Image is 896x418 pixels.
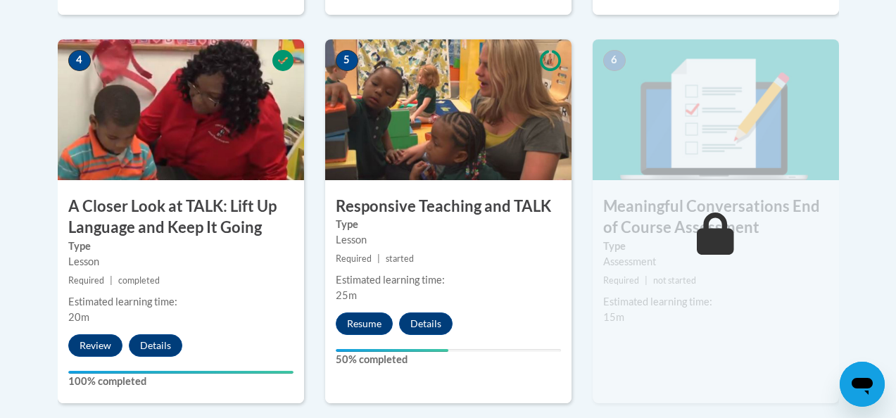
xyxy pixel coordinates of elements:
img: Course Image [325,39,572,180]
div: Estimated learning time: [603,294,828,310]
div: Your progress [336,349,448,352]
img: Course Image [58,39,304,180]
div: Your progress [68,371,294,374]
span: 15m [603,311,624,323]
label: Type [68,239,294,254]
span: | [110,275,113,286]
span: 5 [336,50,358,71]
label: Type [336,217,561,232]
span: 20m [68,311,89,323]
span: Required [336,253,372,264]
button: Review [68,334,122,357]
iframe: Button to launch messaging window [840,362,885,407]
label: 100% completed [68,374,294,389]
span: | [645,275,648,286]
label: 50% completed [336,352,561,367]
h3: Meaningful Conversations End of Course Assessment [593,196,839,239]
label: Type [603,239,828,254]
span: | [377,253,380,264]
div: Estimated learning time: [336,272,561,288]
div: Lesson [336,232,561,248]
span: 25m [336,289,357,301]
button: Details [399,312,453,335]
span: Required [68,275,104,286]
div: Estimated learning time: [68,294,294,310]
span: Required [603,275,639,286]
h3: Responsive Teaching and TALK [325,196,572,217]
img: Course Image [593,39,839,180]
span: completed [118,275,160,286]
span: started [386,253,414,264]
button: Details [129,334,182,357]
span: 6 [603,50,626,71]
div: Lesson [68,254,294,270]
span: not started [653,275,696,286]
h3: A Closer Look at TALK: Lift Up Language and Keep It Going [58,196,304,239]
div: Assessment [603,254,828,270]
span: 4 [68,50,91,71]
button: Resume [336,312,393,335]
